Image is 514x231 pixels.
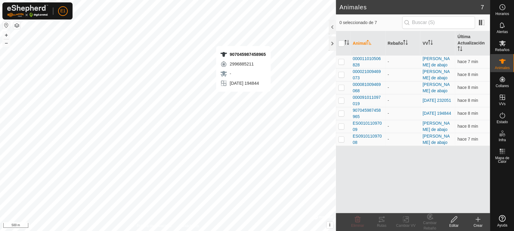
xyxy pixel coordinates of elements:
button: i [327,222,333,228]
p-sorticon: Activar para ordenar [344,41,349,46]
span: 1 oct 2025, 19:51 [457,124,478,129]
span: 000021009469073 [353,68,383,81]
button: – [3,39,10,47]
span: Alertas [497,30,508,34]
a: [PERSON_NAME] de abajo [423,69,450,80]
span: 1 oct 2025, 19:51 [457,111,478,116]
span: 1 oct 2025, 19:51 [457,98,478,103]
span: 1 oct 2025, 19:51 [457,137,478,141]
div: - [388,84,418,91]
span: 000081009469068 [353,81,383,94]
th: Animal [350,31,385,56]
a: [PERSON_NAME] de abajo [423,121,450,132]
p-sorticon: Activar para ordenar [457,47,462,52]
span: 1 oct 2025, 19:51 [457,72,478,77]
th: Rebaño [385,31,420,56]
h2: Animales [339,4,481,11]
div: Crear [466,223,490,228]
span: Rebaños [495,48,509,52]
span: 000091011097019 [353,94,383,107]
a: [DATE] 194844 [423,111,451,116]
div: - [388,123,418,129]
span: i [329,222,330,227]
button: Restablecer Mapa [3,22,10,29]
span: Collares [495,84,509,88]
span: Animales [495,66,509,70]
span: 907045987458965 [353,107,383,120]
a: [PERSON_NAME] de abajo [423,56,450,67]
div: 907045987458965 [220,51,266,58]
button: + [3,32,10,39]
a: [PERSON_NAME] de abajo [423,134,450,145]
a: Política de Privacidad [137,223,171,229]
a: [DATE] 232051 [423,98,451,103]
span: VVs [499,102,505,106]
div: - [220,70,266,77]
div: Cambiar VV [394,223,418,228]
th: VV [420,31,455,56]
span: ES001011097009 [353,120,383,133]
div: Editar [442,223,466,228]
p-sorticon: Activar para ordenar [367,41,371,46]
span: 000011010506828 [353,56,383,68]
p-sorticon: Activar para ordenar [428,41,433,46]
th: Última Actualización [455,31,490,56]
div: 2996885211 [220,60,266,68]
span: Estado [497,120,508,124]
span: 1 oct 2025, 19:51 [457,59,478,64]
span: ES091011097008 [353,133,383,146]
span: Infra [498,138,506,142]
span: 1 oct 2025, 19:51 [457,85,478,90]
a: Contáctenos [179,223,199,229]
span: Mapa de Calor [492,156,512,163]
div: - [388,110,418,117]
span: Horarios [495,12,509,16]
a: Ayuda [490,213,514,229]
span: Eliminar [351,223,364,228]
span: 0 seleccionado de 7 [339,20,402,26]
div: Rutas [370,223,394,228]
div: - [388,71,418,78]
span: Ayuda [497,223,507,227]
div: - [388,59,418,65]
span: E1 [60,8,65,14]
p-sorticon: Activar para ordenar [403,41,408,46]
a: [PERSON_NAME] de abajo [423,82,450,93]
span: 7 [481,3,484,12]
div: - [388,136,418,142]
div: Cambiar Rebaño [418,220,442,231]
input: Buscar (S) [402,16,475,29]
div: - [388,97,418,104]
div: [DATE] 194844 [220,80,266,87]
button: Capas del Mapa [13,22,20,29]
img: Logo Gallagher [7,5,48,17]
